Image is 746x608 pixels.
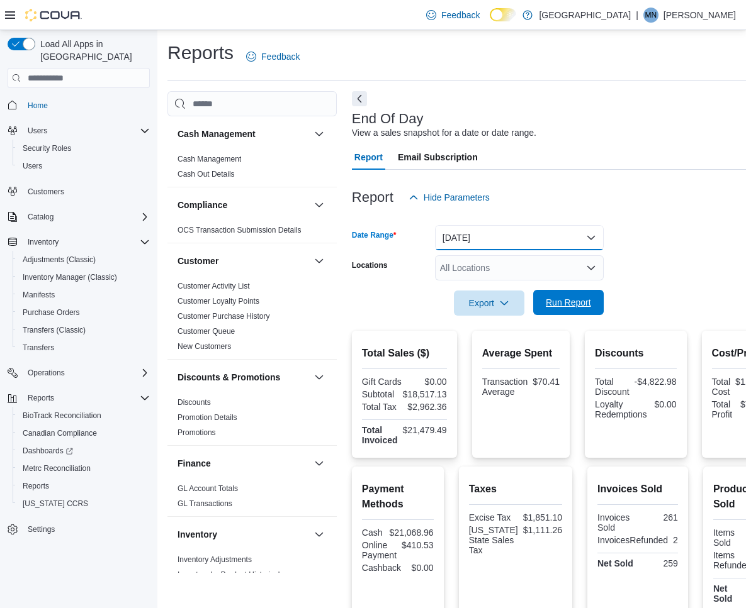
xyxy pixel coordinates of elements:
[454,290,524,316] button: Export
[362,482,434,512] h2: Payment Methods
[13,442,155,460] a: Dashboards
[23,343,54,353] span: Transfers
[482,377,528,397] div: Transaction Average
[28,368,65,378] span: Operations
[178,312,270,321] a: Customer Purchase History
[23,184,150,199] span: Customers
[261,50,300,63] span: Feedback
[18,270,150,285] span: Inventory Manager (Classic)
[23,97,150,113] span: Home
[597,512,635,533] div: Invoices Sold
[18,158,47,174] a: Users
[18,305,85,320] a: Purchase Orders
[352,126,536,140] div: View a sales snapshot for a date or date range.
[28,393,54,403] span: Reports
[178,326,235,336] span: Customer Queue
[469,512,513,522] div: Excise Tax
[167,152,337,187] div: Cash Management
[490,21,490,22] span: Dark Mode
[178,311,270,321] span: Customer Purchase History
[3,182,155,201] button: Customers
[18,478,150,494] span: Reports
[595,346,676,361] h2: Discounts
[713,528,744,548] div: Items Sold
[673,535,678,545] div: 2
[3,364,155,382] button: Operations
[18,408,106,423] a: BioTrack Reconciliation
[178,296,259,306] span: Customer Loyalty Points
[178,128,256,140] h3: Cash Management
[13,251,155,268] button: Adjustments (Classic)
[178,282,250,290] a: Customer Activity List
[18,340,150,355] span: Transfers
[441,9,480,21] span: Feedback
[23,143,71,153] span: Security Roles
[3,208,155,226] button: Catalog
[178,155,241,163] a: Cash Management
[362,402,402,412] div: Total Tax
[23,123,150,138] span: Users
[178,371,280,384] h3: Discounts & Promotions
[421,3,485,28] a: Feedback
[18,141,76,156] a: Security Roles
[23,390,59,406] button: Reports
[362,425,398,445] strong: Total Invoiced
[435,225,604,250] button: [DATE]
[23,255,96,265] span: Adjustments (Classic)
[362,346,447,361] h2: Total Sales ($)
[645,8,657,23] span: MN
[18,270,122,285] a: Inventory Manager (Classic)
[18,478,54,494] a: Reports
[13,321,155,339] button: Transfers (Classic)
[312,126,327,141] button: Cash Management
[178,199,309,211] button: Compliance
[178,281,250,291] span: Customer Activity List
[23,161,42,171] span: Users
[406,563,434,573] div: $0.00
[640,558,678,568] div: 259
[3,520,155,538] button: Settings
[178,570,280,579] a: Inventory by Product Historical
[403,425,447,435] div: $21,479.49
[178,499,232,508] a: GL Transactions
[362,389,398,399] div: Subtotal
[18,158,150,174] span: Users
[490,8,516,21] input: Dark Mode
[23,390,150,406] span: Reports
[362,377,402,387] div: Gift Cards
[18,461,96,476] a: Metrc Reconciliation
[533,290,604,315] button: Run Report
[178,428,216,438] span: Promotions
[8,91,150,571] nav: Complex example
[178,225,302,235] span: OCS Transaction Submission Details
[398,145,478,170] span: Email Subscription
[13,286,155,304] button: Manifests
[362,528,385,538] div: Cash
[312,197,327,213] button: Compliance
[178,499,232,509] span: GL Transactions
[178,327,235,336] a: Customer Queue
[18,323,91,338] a: Transfers (Classic)
[178,413,237,422] a: Promotion Details
[18,252,150,267] span: Adjustments (Classic)
[18,252,101,267] a: Adjustments (Classic)
[312,456,327,471] button: Finance
[178,484,238,493] a: GL Account Totals
[23,325,86,335] span: Transfers (Classic)
[25,9,82,21] img: Cova
[178,199,227,211] h3: Compliance
[23,209,59,224] button: Catalog
[178,170,235,179] a: Cash Out Details
[23,446,73,456] span: Dashboards
[178,154,241,164] span: Cash Management
[18,443,78,458] a: Dashboards
[461,290,517,316] span: Export
[403,389,447,399] div: $18,517.13
[312,527,327,542] button: Inventory
[407,402,446,412] div: $2,962.36
[13,140,155,157] button: Security Roles
[362,563,401,573] div: Cashback
[407,377,446,387] div: $0.00
[28,212,54,222] span: Catalog
[18,496,93,511] a: [US_STATE] CCRS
